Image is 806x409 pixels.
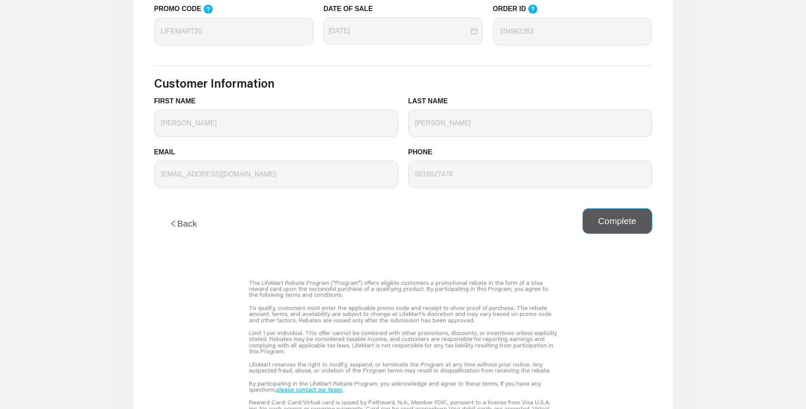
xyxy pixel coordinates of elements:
[154,4,221,14] label: PROMO CODE
[154,76,652,91] h3: Customer Information
[249,377,557,396] div: By participating in the LifeMart Rebate Program, you acknowledge and agree to these terms. If you...
[323,4,379,14] label: DATE OF SALE
[408,161,652,188] input: PHONE
[154,147,182,157] label: EMAIL
[154,96,202,106] label: FIRST NAME
[170,220,177,227] span: left
[154,208,212,239] button: leftBack
[328,26,469,36] input: DATE OF SALE
[249,276,557,301] div: The LifeMart Rebate Program ("Program") offers eligible customers a promotional rebate in the for...
[408,147,439,157] label: PHONE
[276,386,343,393] a: please contact our team.
[154,110,398,137] input: FIRST NAME
[154,161,398,188] input: EMAIL
[408,96,455,106] label: LAST NAME
[583,208,652,234] button: Complete
[408,110,652,137] input: LAST NAME
[249,327,557,358] div: Limit 1 per individual. This offer cannot be combined with other promotions, discounts, or incent...
[249,358,557,377] div: LifeMart reserves the right to modify, suspend, or terminate the Program at any time without prio...
[249,301,557,327] div: To qualify, customers must enter the applicable promo code and receipt to show proof of purchase....
[493,4,546,14] label: ORDER ID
